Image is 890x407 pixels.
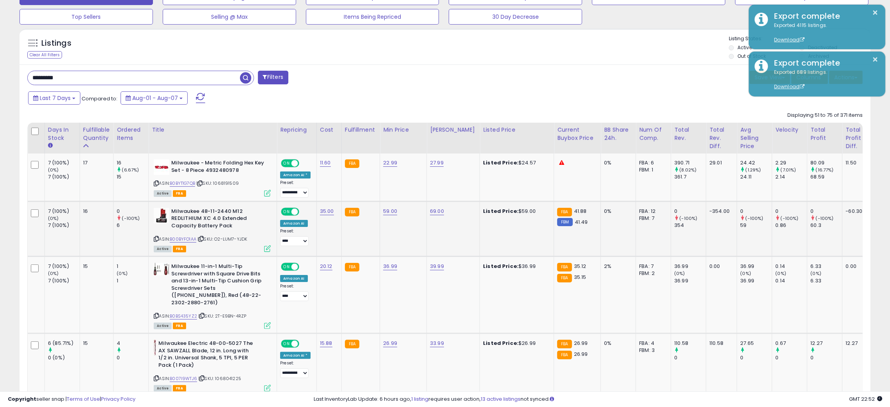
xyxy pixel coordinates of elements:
[345,263,359,271] small: FBA
[117,354,148,361] div: 0
[48,270,59,277] small: (0%)
[280,352,311,359] div: Amazon AI *
[48,142,53,149] small: Days In Stock.
[8,395,36,403] strong: Copyright
[810,159,842,166] div: 80.09
[775,277,807,284] div: 0.14
[28,91,80,105] button: Last 7 Days
[411,395,428,403] a: 1 listing
[674,159,706,166] div: 390.71
[154,208,271,251] div: ASIN:
[774,36,805,43] a: Download
[280,361,311,378] div: Preset:
[154,340,156,355] img: 31PMXs+DesL._SL40_.jpg
[768,22,879,44] div: Exported 4115 listings.
[810,277,842,284] div: 6.33
[674,354,706,361] div: 0
[740,222,772,229] div: 59
[117,263,148,270] div: 1
[282,160,291,167] span: ON
[781,215,799,221] small: (-100%)
[173,323,186,329] span: FBA
[557,208,572,216] small: FBA
[679,215,697,221] small: (-100%)
[846,208,863,215] div: -60.30
[740,208,772,215] div: 0
[746,215,764,221] small: (-100%)
[810,222,842,229] div: 60.3
[154,263,271,328] div: ASIN:
[557,340,572,348] small: FBA
[122,167,139,173] small: (6.67%)
[280,275,307,282] div: Amazon AI
[280,220,307,227] div: Amazon AI
[121,91,188,105] button: Aug-01 - Aug-07
[306,9,439,25] button: Items Being Repriced
[574,339,588,347] span: 26.99
[430,159,444,167] a: 27.99
[41,38,71,49] h5: Listings
[298,160,311,167] span: OFF
[740,277,772,284] div: 36.99
[101,395,135,403] a: Privacy Policy
[154,246,172,252] span: All listings currently available for purchase on Amazon
[171,159,266,176] b: Milwaukee - Metric Folding Hex Key Set - 8 Piece 4932480978
[173,246,186,252] span: FBA
[740,263,772,270] div: 36.99
[298,341,311,347] span: OFF
[810,340,842,347] div: 12.27
[345,340,359,348] small: FBA
[83,340,107,347] div: 15
[872,8,879,18] button: ×
[280,284,311,301] div: Preset:
[674,173,706,180] div: 361.7
[258,71,288,84] button: Filters
[709,340,731,347] div: 110.58
[810,270,821,277] small: (0%)
[483,159,548,166] div: $24.57
[674,208,706,215] div: 0
[740,340,772,347] div: 27.65
[158,340,253,371] b: Milwaukee Electric 48-00-5027 The AX SAWZALL Blade, 12 in. Long with 1/2 in. Universal Shank, 5 T...
[810,354,842,361] div: 0
[117,277,148,284] div: 1
[170,180,195,187] a: B0BYT1G7QB
[198,313,246,319] span: | SKU: 2T-E9BN-4RZP
[132,94,178,102] span: Aug-01 - Aug-07
[775,208,807,215] div: 0
[383,126,423,134] div: Min Price
[483,339,519,347] b: Listed Price:
[170,236,196,243] a: B00BYFO1AA
[383,207,397,215] a: 59.00
[154,263,169,275] img: 41yf4mN5oAL._SL40_.jpg
[117,208,148,215] div: 0
[846,159,863,166] div: 11.50
[83,126,110,142] div: Fulfillable Quantity
[639,270,665,277] div: FBM: 2
[810,173,842,180] div: 68.59
[430,126,476,134] div: [PERSON_NAME]
[27,51,62,59] div: Clear All Filters
[557,218,572,226] small: FBM
[280,228,311,246] div: Preset:
[639,347,665,354] div: FBM: 3
[775,270,786,277] small: (0%)
[48,354,80,361] div: 0 (0%)
[674,263,706,270] div: 36.99
[8,396,135,403] div: seller snap | |
[383,262,397,270] a: 36.99
[574,207,587,215] span: 41.88
[197,236,247,242] span: | SKU: O2-LUM7-YJDK
[430,207,444,215] a: 69.00
[48,277,80,284] div: 7 (100%)
[152,126,274,134] div: Title
[298,264,311,270] span: OFF
[774,83,805,90] a: Download
[40,94,71,102] span: Last 7 Days
[557,351,572,359] small: FBA
[170,375,197,382] a: B007I9WTJ6
[483,126,551,134] div: Listed Price
[849,395,882,403] span: 2025-08-15 22:52 GMT
[320,207,334,215] a: 35.00
[810,126,839,142] div: Total Profit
